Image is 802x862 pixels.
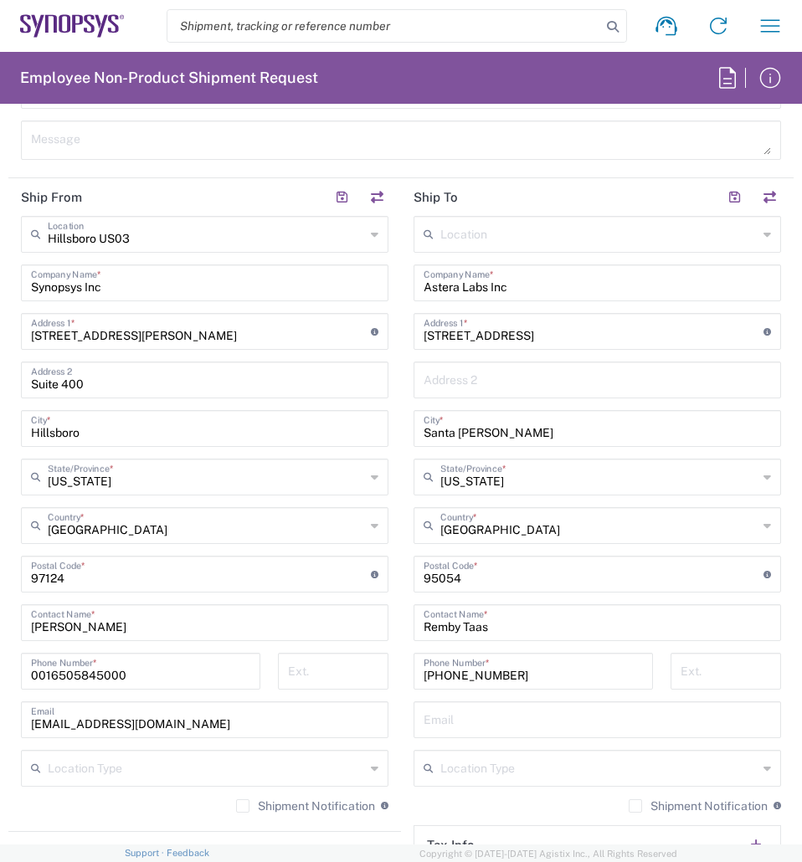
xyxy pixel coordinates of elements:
h2: Employee Non-Product Shipment Request [20,68,318,88]
input: Shipment, tracking or reference number [167,10,601,42]
h2: Ship From [21,189,82,206]
h2: Ship To [414,189,458,206]
label: Shipment Notification [236,799,375,813]
span: Copyright © [DATE]-[DATE] Agistix Inc., All Rights Reserved [419,846,677,861]
label: Shipment Notification [629,799,768,813]
a: Support [125,848,167,858]
a: Feedback [167,848,209,858]
h2: Tax Info [427,837,475,854]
